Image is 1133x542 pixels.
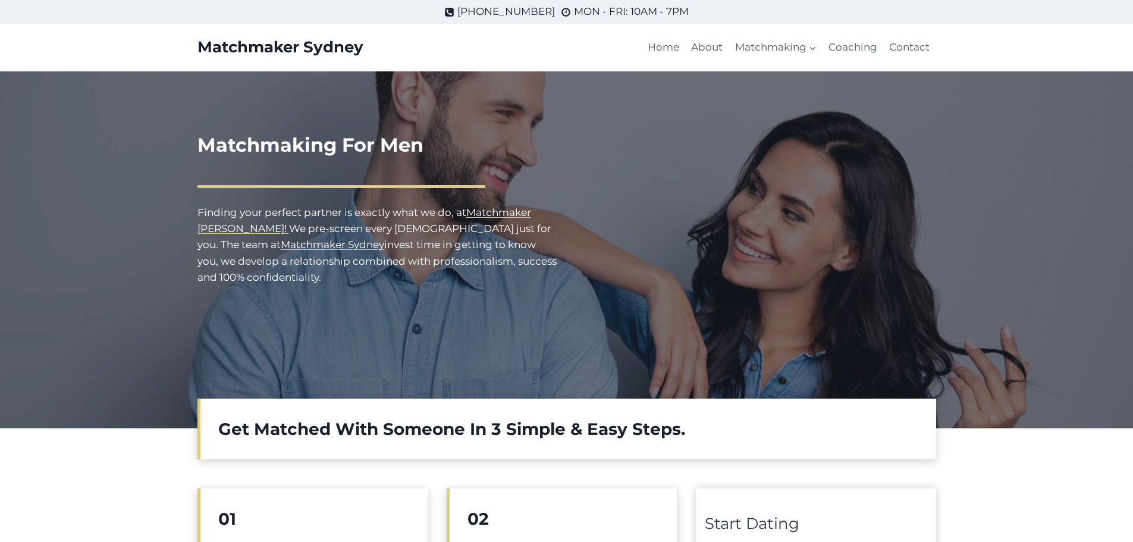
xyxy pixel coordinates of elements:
[197,38,363,57] a: Matchmaker Sydney
[883,33,936,62] a: Contact
[729,33,822,62] a: Matchmaking
[197,131,557,159] h1: Matchmaking For Men
[281,239,384,250] a: Matchmaker Sydney
[642,33,685,62] a: Home
[197,205,557,286] p: Finding your perfect partner is exactly what we do, at We pre-screen every [DEMOGRAPHIC_DATA] jus...
[642,33,936,62] nav: Primary
[574,4,689,20] span: MON - FRI: 10AM - 7PM
[457,4,555,20] span: [PHONE_NUMBER]
[467,506,659,531] h2: 02
[218,506,410,531] h2: 01
[218,416,918,441] h2: Get Matched With Someone In 3 Simple & Easy Steps.​
[823,33,883,62] a: Coaching
[444,4,555,20] a: [PHONE_NUMBER]
[705,512,927,537] div: Start Dating
[685,33,729,62] a: About
[735,39,817,55] span: Matchmaking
